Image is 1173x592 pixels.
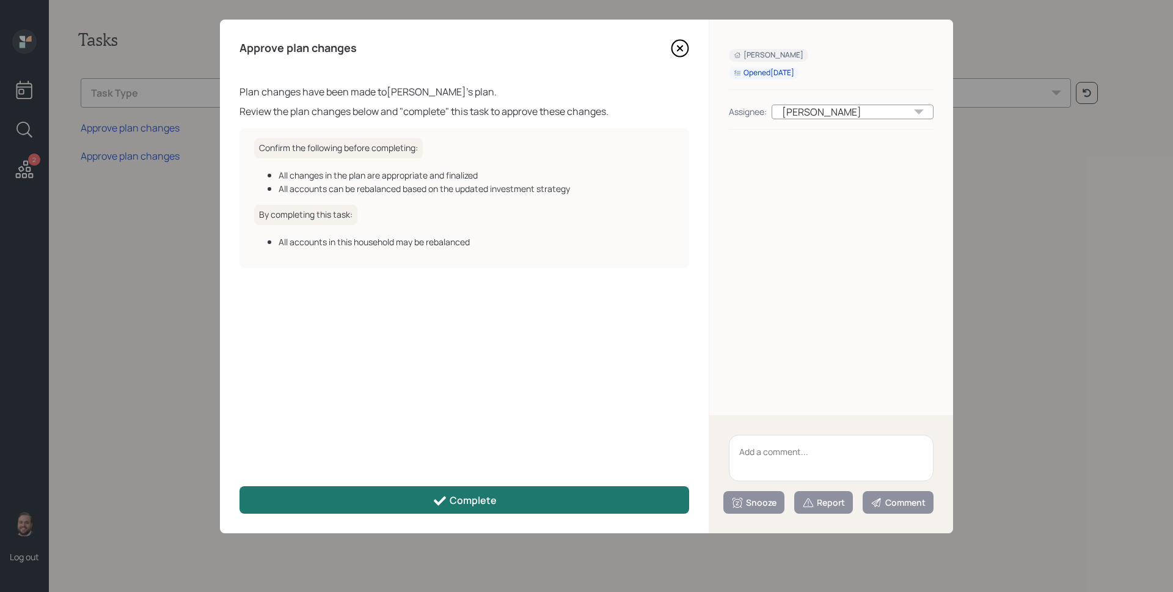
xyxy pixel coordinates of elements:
div: Comment [871,497,926,509]
div: [PERSON_NAME] [772,105,934,119]
h6: By completing this task: [254,205,357,225]
div: All changes in the plan are appropriate and finalized [279,169,674,182]
div: Snooze [731,497,777,509]
h6: Confirm the following before completing: [254,138,423,158]
div: All accounts in this household may be rebalanced [279,235,674,248]
div: All accounts can be rebalanced based on the updated investment strategy [279,182,674,195]
button: Snooze [723,491,784,514]
div: [PERSON_NAME] [734,50,803,61]
div: Complete [433,494,497,508]
div: Plan changes have been made to [PERSON_NAME] 's plan. [239,84,689,99]
div: Review the plan changes below and "complete" this task to approve these changes. [239,104,689,119]
div: Opened [DATE] [734,68,794,78]
button: Report [794,491,853,514]
h4: Approve plan changes [239,42,357,55]
div: Assignee: [729,105,767,118]
div: Report [802,497,845,509]
button: Complete [239,486,689,514]
button: Comment [863,491,934,514]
